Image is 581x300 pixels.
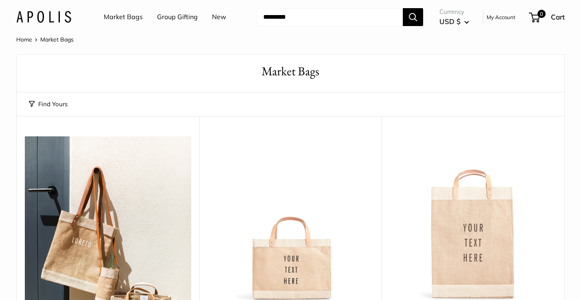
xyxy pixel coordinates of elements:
[487,12,515,22] a: My Account
[439,15,469,28] button: USD $
[16,34,74,45] nav: Breadcrumb
[29,63,552,80] h1: Market Bags
[439,17,461,26] span: USD $
[29,99,68,110] button: Find Yours
[16,11,71,23] img: Apolis
[403,8,423,26] button: Search
[104,11,143,23] a: Market Bags
[551,13,565,21] span: Cart
[530,11,565,24] a: 0 Cart
[212,11,226,23] a: New
[257,8,403,26] input: Search...
[16,36,32,43] a: Home
[157,11,198,23] a: Group Gifting
[439,6,469,18] span: Currency
[40,36,74,43] span: Market Bags
[537,10,546,18] span: 0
